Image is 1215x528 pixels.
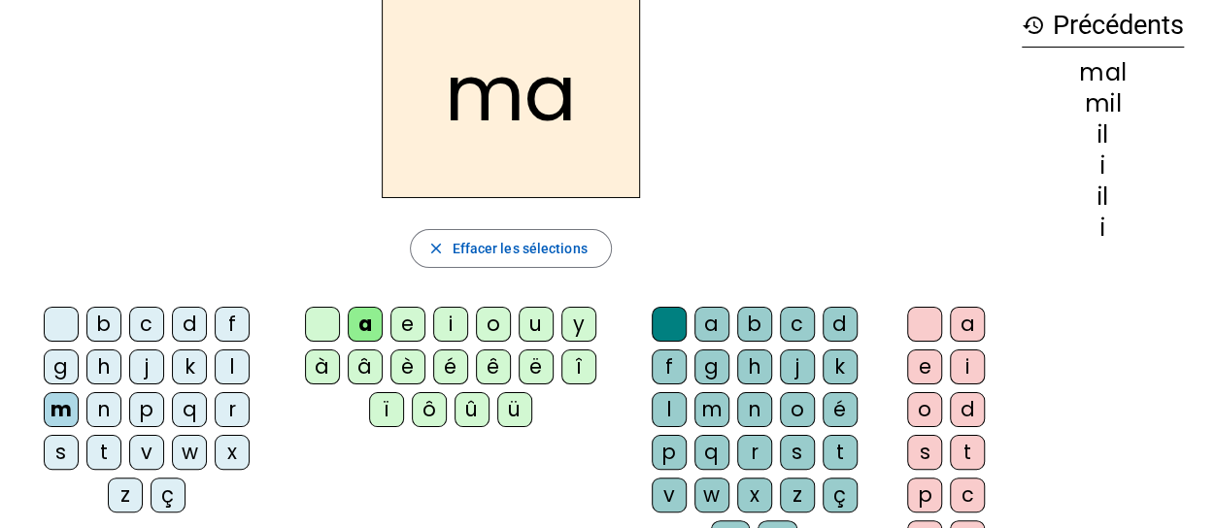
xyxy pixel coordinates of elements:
div: ç [823,478,858,512]
div: f [215,307,250,342]
div: h [737,349,772,384]
div: ï [369,392,404,427]
div: h [86,349,121,384]
div: y [561,307,596,342]
div: f [652,349,687,384]
div: v [652,478,687,512]
div: è [390,349,425,384]
div: d [950,392,985,427]
div: s [44,435,79,470]
div: t [86,435,121,470]
div: m [44,392,79,427]
div: e [390,307,425,342]
div: ç [151,478,186,512]
div: b [737,307,772,342]
div: mal [1022,61,1184,84]
div: c [950,478,985,512]
div: mil [1022,92,1184,115]
button: Effacer les sélections [410,229,611,268]
div: s [907,435,942,470]
div: q [694,435,729,470]
div: î [561,349,596,384]
div: n [737,392,772,427]
div: g [44,349,79,384]
div: q [172,392,207,427]
div: z [108,478,143,512]
div: n [86,392,121,427]
div: w [172,435,207,470]
div: j [129,349,164,384]
div: e [907,349,942,384]
div: i [433,307,468,342]
div: o [780,392,815,427]
div: c [129,307,164,342]
div: é [823,392,858,427]
div: k [172,349,207,384]
div: il [1022,185,1184,209]
div: x [215,435,250,470]
div: p [907,478,942,512]
div: j [780,349,815,384]
div: s [780,435,815,470]
div: a [348,307,383,342]
div: m [694,392,729,427]
div: i [950,349,985,384]
div: û [455,392,489,427]
div: i [1022,216,1184,240]
div: ü [497,392,532,427]
div: l [652,392,687,427]
div: u [519,307,554,342]
div: â [348,349,383,384]
div: a [950,307,985,342]
div: d [172,307,207,342]
mat-icon: history [1022,14,1045,37]
div: t [950,435,985,470]
div: p [652,435,687,470]
div: w [694,478,729,512]
div: il [1022,123,1184,147]
div: ê [476,349,511,384]
div: ë [519,349,554,384]
div: t [823,435,858,470]
div: b [86,307,121,342]
div: a [694,307,729,342]
mat-icon: close [426,240,444,257]
div: ô [412,392,447,427]
div: i [1022,154,1184,178]
div: d [823,307,858,342]
div: o [907,392,942,427]
div: c [780,307,815,342]
div: p [129,392,164,427]
div: é [433,349,468,384]
div: à [305,349,340,384]
div: x [737,478,772,512]
h3: Précédents [1022,4,1184,48]
div: r [737,435,772,470]
div: o [476,307,511,342]
span: Effacer les sélections [452,237,587,260]
div: v [129,435,164,470]
div: r [215,392,250,427]
div: z [780,478,815,512]
div: k [823,349,858,384]
div: l [215,349,250,384]
div: g [694,349,729,384]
